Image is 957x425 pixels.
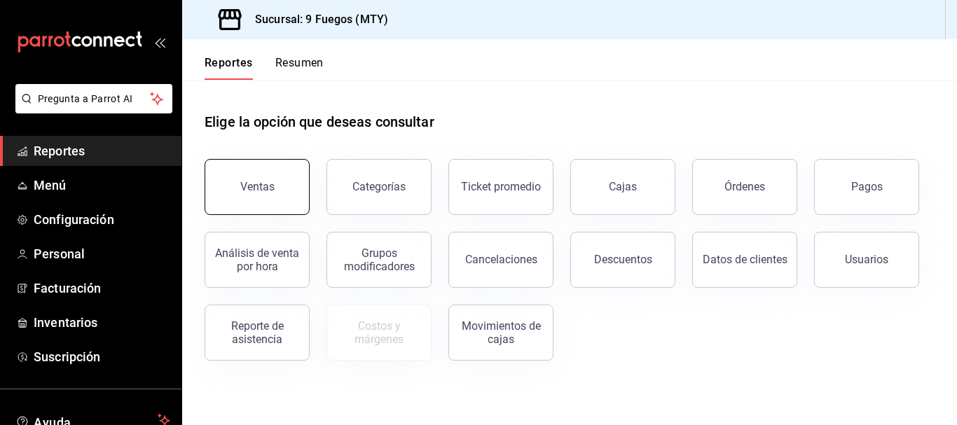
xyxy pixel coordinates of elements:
[275,56,324,80] button: Resumen
[240,180,275,193] div: Ventas
[154,36,165,48] button: open_drawer_menu
[205,305,310,361] button: Reporte de asistencia
[34,210,170,229] span: Configuración
[352,180,406,193] div: Categorías
[15,84,172,113] button: Pregunta a Parrot AI
[34,347,170,366] span: Suscripción
[34,141,170,160] span: Reportes
[214,246,301,273] div: Análisis de venta por hora
[692,159,797,215] button: Órdenes
[465,253,537,266] div: Cancelaciones
[703,253,787,266] div: Datos de clientes
[845,253,888,266] div: Usuarios
[326,305,432,361] button: Contrata inventarios para ver este reporte
[10,102,172,116] a: Pregunta a Parrot AI
[244,11,388,28] h3: Sucursal: 9 Fuegos (MTY)
[336,246,422,273] div: Grupos modificadores
[214,319,301,346] div: Reporte de asistencia
[34,313,170,332] span: Inventarios
[724,180,765,193] div: Órdenes
[609,180,637,193] div: Cajas
[205,232,310,288] button: Análisis de venta por hora
[205,56,253,80] button: Reportes
[205,56,324,80] div: navigation tabs
[326,232,432,288] button: Grupos modificadores
[448,232,553,288] button: Cancelaciones
[448,305,553,361] button: Movimientos de cajas
[34,176,170,195] span: Menú
[851,180,883,193] div: Pagos
[34,279,170,298] span: Facturación
[461,180,541,193] div: Ticket promedio
[692,232,797,288] button: Datos de clientes
[570,232,675,288] button: Descuentos
[38,92,151,106] span: Pregunta a Parrot AI
[205,159,310,215] button: Ventas
[457,319,544,346] div: Movimientos de cajas
[814,232,919,288] button: Usuarios
[594,253,652,266] div: Descuentos
[326,159,432,215] button: Categorías
[336,319,422,346] div: Costos y márgenes
[34,244,170,263] span: Personal
[448,159,553,215] button: Ticket promedio
[570,159,675,215] button: Cajas
[814,159,919,215] button: Pagos
[205,111,434,132] h1: Elige la opción que deseas consultar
